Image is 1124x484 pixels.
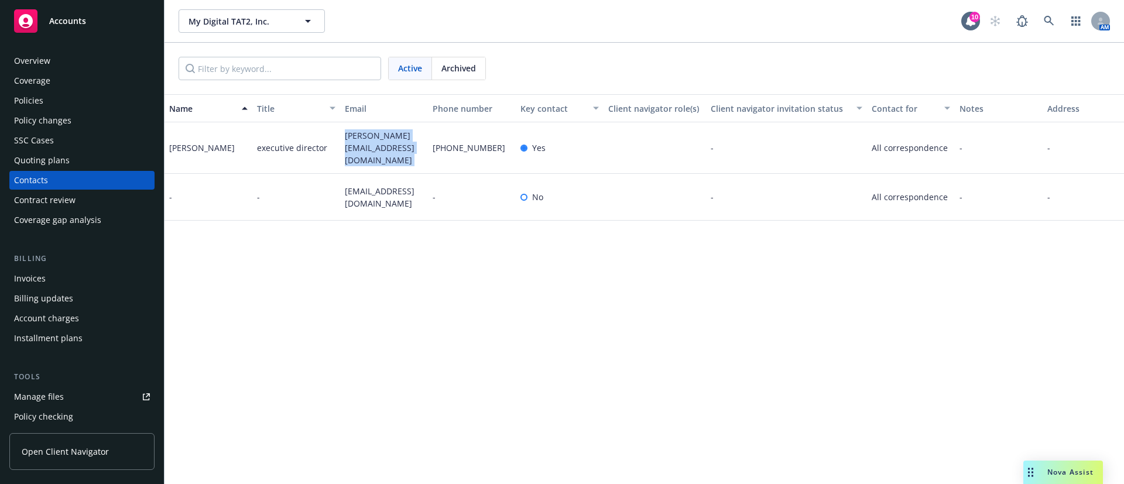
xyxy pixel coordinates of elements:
div: Quoting plans [14,151,70,170]
div: Client navigator invitation status [711,102,849,115]
a: Invoices [9,269,155,288]
a: Contract review [9,191,155,210]
div: - [169,191,172,203]
a: Manage files [9,387,155,406]
button: Key contact [516,94,604,122]
span: - [1047,142,1050,154]
a: Report a Bug [1010,9,1034,33]
div: [PERSON_NAME] [169,142,235,154]
div: Phone number [433,102,511,115]
span: [PHONE_NUMBER] [433,142,505,154]
a: Billing updates [9,289,155,308]
span: Archived [441,62,476,74]
a: Overview [9,52,155,70]
a: Quoting plans [9,151,155,170]
div: Invoices [14,269,46,288]
span: - [959,142,962,154]
span: No [532,191,543,203]
button: Email [340,94,428,122]
button: Name [165,94,252,122]
span: All correspondence [872,142,950,154]
div: Contract review [14,191,76,210]
a: Policy changes [9,111,155,130]
div: Overview [14,52,50,70]
div: Account charges [14,309,79,328]
a: Policy checking [9,407,155,426]
button: Client navigator role(s) [604,94,706,122]
div: Name [169,102,235,115]
div: Manage files [14,387,64,406]
div: Client navigator role(s) [608,102,701,115]
div: Coverage [14,71,50,90]
span: - [1047,191,1050,203]
span: - [959,191,962,203]
a: Coverage gap analysis [9,211,155,229]
button: Phone number [428,94,516,122]
div: Key contact [520,102,586,115]
div: Title [257,102,323,115]
span: My Digital TAT2, Inc. [189,15,290,28]
span: Active [398,62,422,74]
div: Notes [959,102,1038,115]
button: Title [252,94,340,122]
div: Billing updates [14,289,73,308]
span: [EMAIL_ADDRESS][DOMAIN_NAME] [345,185,423,210]
span: - [711,191,714,203]
div: Coverage gap analysis [14,211,101,229]
div: Policies [14,91,43,110]
span: Accounts [49,16,86,26]
a: Coverage [9,71,155,90]
input: Filter by keyword... [179,57,381,80]
button: My Digital TAT2, Inc. [179,9,325,33]
span: All correspondence [872,191,950,203]
button: Nova Assist [1023,461,1103,484]
a: Switch app [1064,9,1088,33]
span: Yes [532,142,546,154]
a: Search [1037,9,1061,33]
div: Billing [9,253,155,265]
a: Installment plans [9,329,155,348]
div: Tools [9,371,155,383]
a: SSC Cases [9,131,155,150]
span: - [711,142,714,154]
button: Client navigator invitation status [706,94,867,122]
div: Email [345,102,423,115]
div: Contacts [14,171,48,190]
span: executive director [257,142,327,154]
span: - [257,191,260,203]
div: Policy checking [14,407,73,426]
span: Open Client Navigator [22,445,109,458]
a: Account charges [9,309,155,328]
button: Notes [955,94,1043,122]
span: [PERSON_NAME][EMAIL_ADDRESS][DOMAIN_NAME] [345,129,423,166]
a: Policies [9,91,155,110]
div: SSC Cases [14,131,54,150]
span: - [433,191,436,203]
div: Drag to move [1023,461,1038,484]
a: Accounts [9,5,155,37]
span: Nova Assist [1047,467,1094,477]
a: Start snowing [983,9,1007,33]
div: Contact for [872,102,937,115]
div: 10 [969,12,980,22]
div: Installment plans [14,329,83,348]
button: Contact for [867,94,955,122]
div: Policy changes [14,111,71,130]
a: Contacts [9,171,155,190]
